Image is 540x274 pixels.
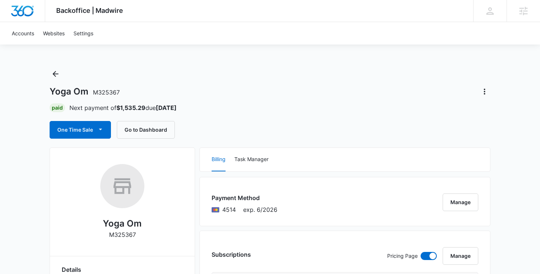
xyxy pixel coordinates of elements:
[117,121,175,139] button: Go to Dashboard
[443,193,478,211] button: Manage
[109,230,136,239] p: M325367
[443,247,478,265] button: Manage
[479,86,490,97] button: Actions
[62,265,81,274] span: Details
[93,89,120,96] span: M325367
[69,22,98,45] a: Settings
[50,86,120,97] h1: Yoga Om
[156,104,177,111] strong: [DATE]
[243,205,277,214] span: exp. 6/2026
[212,250,251,259] h3: Subscriptions
[222,205,236,214] span: Mastercard ending with
[116,104,145,111] strong: $1,535.29
[69,103,177,112] p: Next payment of due
[50,103,65,112] div: Paid
[50,121,111,139] button: One Time Sale
[234,148,269,171] button: Task Manager
[212,193,277,202] h3: Payment Method
[387,252,418,260] p: Pricing Page
[103,217,142,230] h2: Yoga Om
[39,22,69,45] a: Websites
[7,22,39,45] a: Accounts
[212,148,226,171] button: Billing
[50,68,61,80] button: Back
[56,7,123,14] span: Backoffice | Madwire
